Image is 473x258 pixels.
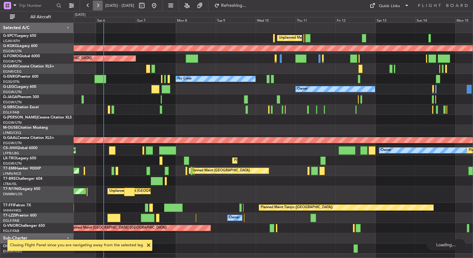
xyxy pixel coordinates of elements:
[3,208,21,213] a: VHHH/HKG
[3,146,16,150] span: CS-JHH
[211,1,249,11] button: Refreshing...
[297,84,308,94] div: Owner
[3,34,36,38] a: G-SPCYLegacy 650
[3,182,17,186] a: LTBA/ISL
[3,95,39,99] a: G-JAGAPhenom 300
[3,116,72,119] a: G-[PERSON_NAME]Cessna Citation XLS
[3,44,18,48] span: G-KGKG
[3,90,22,94] a: EGGW/LTN
[19,1,54,10] input: Trip Number
[296,17,336,23] div: Thu 11
[279,33,379,43] div: Unplanned Maint [GEOGRAPHIC_DATA] ([PERSON_NAME] Intl)
[109,187,211,196] div: Unplanned Maint [GEOGRAPHIC_DATA] ([GEOGRAPHIC_DATA])
[3,59,22,64] a: EGGW/LTN
[3,75,18,79] span: G-ENRG
[105,3,134,8] span: [DATE] - [DATE]
[3,44,37,48] a: G-KGKGLegacy 600
[3,224,45,228] a: G-VNORChallenger 650
[3,229,19,233] a: EGLF/FAB
[3,214,16,217] span: T7-LZZI
[3,69,22,74] a: EGNR/CEG
[3,120,22,125] a: EGGW/LTN
[3,105,39,109] a: G-SIRSCitation Excel
[3,34,16,38] span: G-SPCY
[3,218,19,223] a: EGLF/FAB
[3,80,20,84] a: EGSS/STN
[3,187,20,191] span: T7-N1960
[3,136,17,140] span: G-GAAL
[229,213,240,222] div: Owner
[136,17,176,23] div: Sun 7
[221,3,247,8] span: Refreshing...
[3,177,16,181] span: T7-BRE
[375,17,415,23] div: Sat 13
[3,85,16,89] span: G-LEGC
[3,187,40,191] a: T7-N1960Legacy 650
[191,166,250,175] div: Planned Maint [GEOGRAPHIC_DATA]
[3,157,36,160] a: LX-TROLegacy 650
[177,74,192,84] div: No Crew
[3,54,19,58] span: G-FOMO
[3,161,22,166] a: EGGW/LTN
[3,224,18,228] span: G-VNOR
[69,223,167,233] div: Planned Maint [GEOGRAPHIC_DATA] ([GEOGRAPHIC_DATA])
[3,171,21,176] a: LFMN/NCE
[16,15,65,19] span: All Aircraft
[3,65,17,68] span: G-GARE
[3,105,15,109] span: G-SIRS
[3,167,41,170] a: T7-EMIHawker 900XP
[3,75,38,79] a: G-ENRGPraetor 600
[3,116,37,119] span: G-[PERSON_NAME]
[3,204,14,207] span: T7-FFI
[3,100,22,105] a: EGGW/LTN
[3,204,31,207] a: T7-FFIFalcon 7X
[3,146,37,150] a: CS-JHHGlobal 6000
[96,17,136,23] div: Sat 6
[415,17,455,23] div: Sun 14
[3,136,54,140] a: G-GAALCessna Citation XLS+
[75,12,85,18] div: [DATE]
[3,126,48,130] a: M-OUSECitation Mustang
[3,54,40,58] a: G-FOMOGlobal 6000
[3,49,22,54] a: EGGW/LTN
[3,95,17,99] span: G-JAGA
[3,110,19,115] a: EGLF/FAB
[10,242,143,248] div: Closing Flight Panel since you are navigating away from the selected leg
[3,192,22,196] a: DNMM/LOS
[256,17,296,23] div: Wed 10
[3,167,15,170] span: T7-EMI
[234,156,275,165] div: Planned Maint Dusseldorf
[3,214,37,217] a: T7-LZZIPraetor 600
[3,65,54,68] a: G-GARECessna Citation XLS+
[3,85,36,89] a: G-LEGCLegacy 600
[336,17,375,23] div: Fri 12
[3,141,22,145] a: EGGW/LTN
[3,157,16,160] span: LX-TRO
[3,151,19,156] a: LFPB/LBG
[56,17,96,23] div: Fri 5
[3,177,42,181] a: T7-BREChallenger 604
[176,17,216,23] div: Mon 8
[261,203,333,212] div: Planned Maint Tianjin ([GEOGRAPHIC_DATA])
[3,131,21,135] a: LFMD/CEQ
[216,17,256,23] div: Tue 9
[3,39,20,43] a: LGAV/ATH
[3,126,18,130] span: M-OUSE
[427,239,465,250] div: Loading...
[7,12,67,22] button: All Aircraft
